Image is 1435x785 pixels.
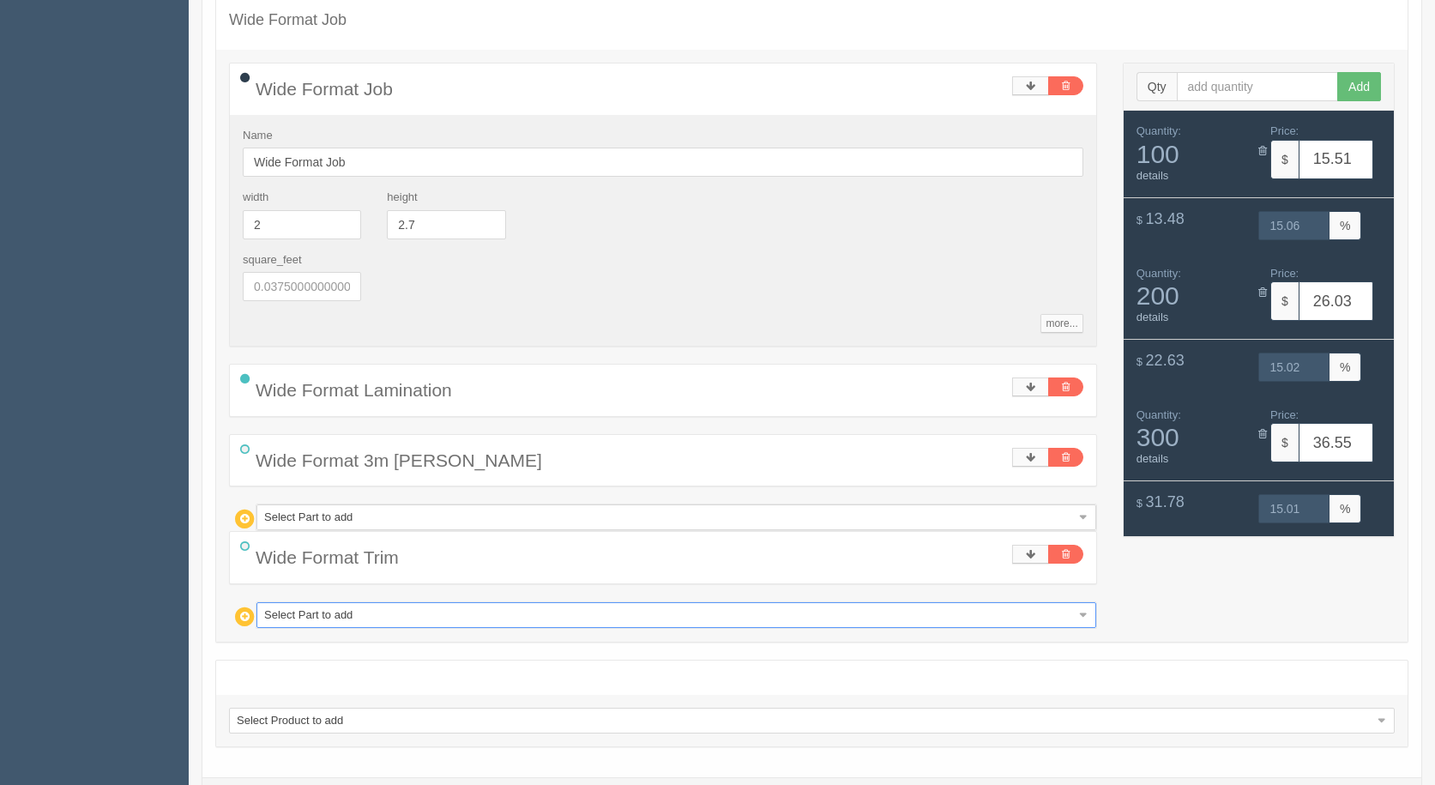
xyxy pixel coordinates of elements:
span: 300 [1137,423,1246,451]
a: more... [1040,314,1082,333]
label: height [387,190,417,206]
label: width [243,190,268,206]
span: Price: [1270,267,1299,280]
span: 13.48 [1146,210,1185,227]
span: Qty [1137,72,1177,101]
span: % [1329,211,1361,240]
span: $ [1270,423,1299,462]
span: 100 [1137,140,1246,168]
span: Wide Format 3m [PERSON_NAME] [256,450,542,470]
span: Select Product to add [237,709,1372,733]
a: details [1137,311,1169,323]
span: Wide Format Lamination [256,380,452,400]
span: Quantity: [1137,408,1181,421]
span: $ [1137,497,1143,510]
span: 22.63 [1146,352,1185,369]
span: $ [1270,140,1299,179]
span: Select Part to add [264,603,1073,627]
label: square_feet [243,252,302,269]
a: Select Product to add [229,708,1395,734]
button: Add [1337,72,1381,101]
span: $ [1270,281,1299,321]
a: Select Part to add [256,602,1096,628]
input: 0.037500000000000006 [243,272,361,301]
span: % [1329,494,1361,523]
span: Quantity: [1137,267,1181,280]
span: Quantity: [1137,124,1181,137]
input: Name [243,148,1083,177]
h4: Wide Format Job [229,12,1395,29]
a: details [1137,169,1169,182]
span: Price: [1270,408,1299,421]
a: Select Part to add [256,504,1096,530]
span: Wide Format Job [256,79,393,99]
span: Price: [1270,124,1299,137]
span: $ [1137,355,1143,368]
span: $ [1137,214,1143,226]
span: 200 [1137,281,1246,310]
input: add quantity [1177,72,1339,101]
a: details [1137,452,1169,465]
label: Name [243,128,273,144]
span: 31.78 [1146,493,1185,510]
span: Wide Format Trim [256,547,399,567]
span: % [1329,353,1361,382]
span: Select Part to add [264,505,1073,529]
